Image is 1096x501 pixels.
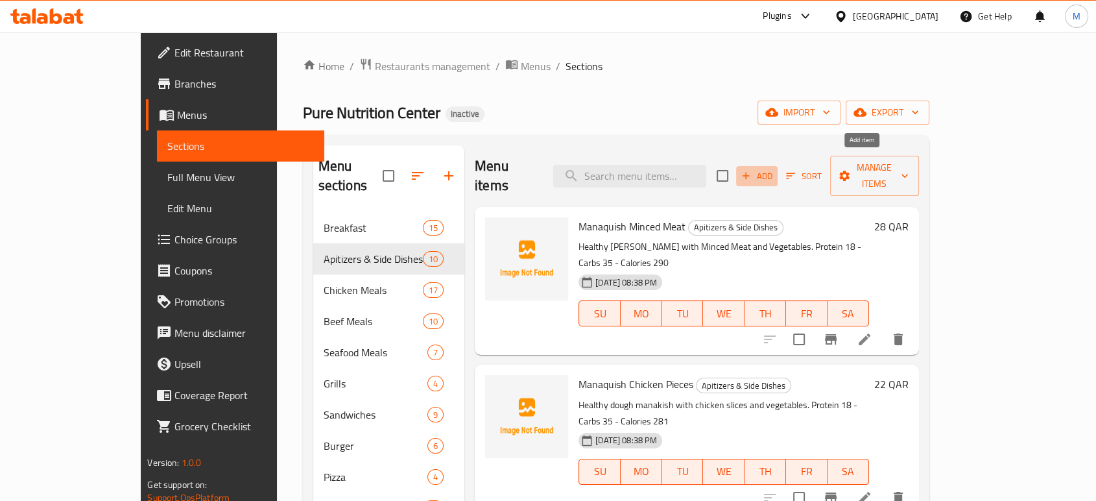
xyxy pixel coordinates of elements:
span: Choice Groups [174,232,313,247]
button: import [757,101,840,125]
span: Full Menu View [167,169,313,185]
img: Manaquish Minced Meat [485,217,568,300]
button: MO [621,459,662,485]
span: FR [791,462,822,481]
span: Edit Menu [167,201,313,216]
span: TU [667,462,698,481]
button: Add [736,166,778,186]
span: 4 [428,471,443,483]
li: / [556,58,560,74]
span: export [856,104,919,121]
span: Manaquish Chicken Pieces [578,374,693,394]
span: Chicken Meals [324,282,423,298]
span: Menus [177,107,313,123]
div: items [423,251,444,267]
button: MO [621,300,662,326]
span: SU [584,304,615,323]
div: items [423,220,444,236]
span: Grills [324,376,427,391]
a: Restaurants management [359,58,490,75]
button: WE [703,300,745,326]
h2: Menu sections [318,156,383,195]
span: import [768,104,830,121]
span: SU [584,462,615,481]
span: [DATE] 08:38 PM [590,276,662,289]
button: SA [828,300,869,326]
span: Add [739,169,774,184]
span: Sort sections [402,160,433,191]
span: Sections [566,58,602,74]
span: WE [708,462,739,481]
button: FR [786,459,828,485]
span: Sections [167,138,313,154]
div: items [427,407,444,422]
img: Manaquish Chicken Pieces [485,375,568,458]
span: 15 [423,222,443,234]
span: 17 [423,284,443,297]
p: Healthy dough manakish with chicken slices and vegetables. Protein 18 - Carbs 35 - Calories 281 [578,397,869,430]
span: MO [626,462,657,481]
button: Manage items [830,156,919,196]
div: Sandwiches [324,407,427,422]
nav: breadcrumb [303,58,929,75]
span: Select to update [785,326,813,353]
span: TU [667,304,698,323]
h6: 22 QAR [874,375,909,393]
span: SA [833,462,864,481]
input: search [553,165,706,188]
span: Manage items [840,160,909,192]
div: Seafood Meals7 [313,337,465,368]
span: Pizza [324,469,427,485]
div: items [427,376,444,391]
button: export [846,101,929,125]
div: Plugins [763,8,791,24]
span: 9 [428,409,443,421]
span: Coupons [174,263,313,278]
a: Menus [146,99,324,130]
span: Menus [521,58,551,74]
h2: Menu items [475,156,538,195]
div: Apitizers & Side Dishes [696,378,791,393]
span: Sort items [778,166,830,186]
span: Apitizers & Side Dishes [324,251,423,267]
div: Apitizers & Side Dishes10 [313,243,465,275]
li: / [495,58,500,74]
span: M [1073,9,1080,23]
div: items [423,282,444,298]
span: Apitizers & Side Dishes [689,220,783,235]
a: Grocery Checklist [146,411,324,442]
li: / [350,58,354,74]
h6: 28 QAR [874,217,909,236]
div: Beef Meals10 [313,306,465,337]
span: FR [791,304,822,323]
button: TU [662,459,704,485]
button: SU [578,459,621,485]
button: TH [745,300,786,326]
div: Chicken Meals17 [313,275,465,306]
span: Pure Nutrition Center [303,98,440,127]
a: Menus [505,58,551,75]
a: Menu disclaimer [146,317,324,348]
div: Burger [324,438,427,454]
a: Edit Menu [157,193,324,224]
span: [DATE] 08:38 PM [590,434,662,446]
span: Grocery Checklist [174,419,313,434]
span: Beef Meals [324,313,423,329]
div: Pizza4 [313,461,465,493]
a: Upsell [146,348,324,380]
span: Edit Restaurant [174,45,313,60]
div: Grills4 [313,368,465,399]
a: Sections [157,130,324,162]
div: items [427,438,444,454]
span: Restaurants management [375,58,490,74]
span: Version: [147,454,179,471]
div: Breakfast [324,220,423,236]
span: TH [750,304,781,323]
button: TU [662,300,704,326]
a: Coverage Report [146,380,324,411]
button: delete [883,324,914,355]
